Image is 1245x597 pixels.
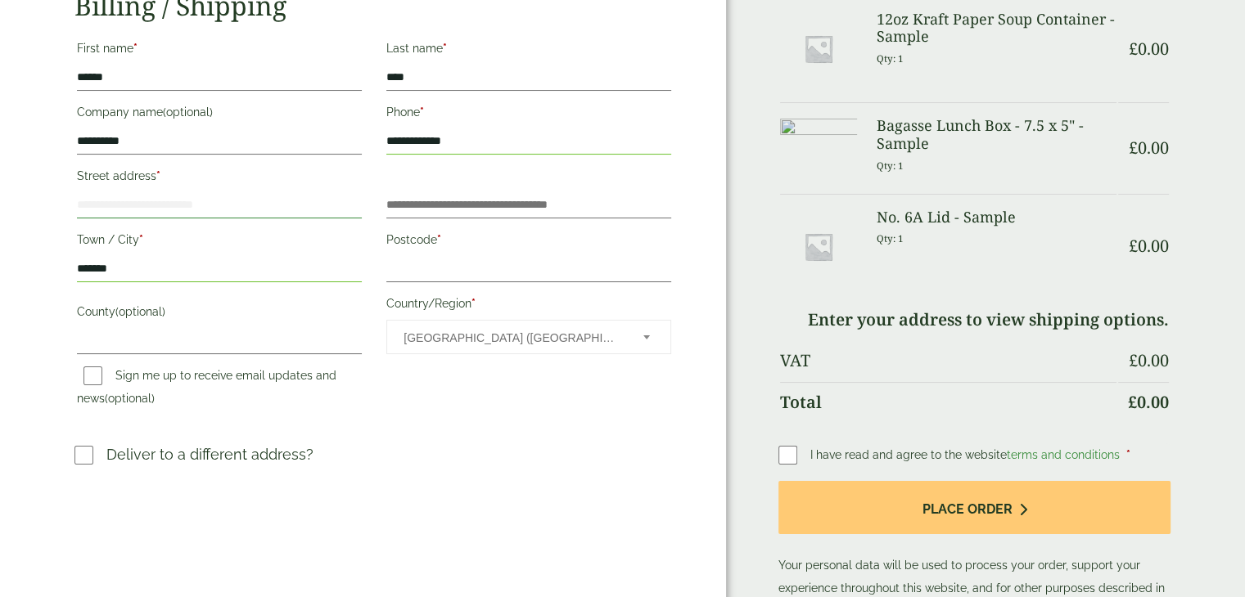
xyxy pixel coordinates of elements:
span: (optional) [115,305,165,318]
label: Phone [386,101,671,128]
abbr: required [156,169,160,182]
span: £ [1129,38,1138,60]
img: Placeholder [780,11,857,88]
label: Sign me up to receive email updates and news [77,369,336,410]
small: Qty: 1 [877,232,904,245]
span: I have read and agree to the website [810,448,1123,461]
label: Country/Region [386,292,671,320]
h3: Bagasse Lunch Box - 7.5 x 5" - Sample [877,117,1116,152]
h3: No. 6A Lid - Sample [877,209,1116,227]
h3: 12oz Kraft Paper Soup Container - Sample [877,11,1116,46]
small: Qty: 1 [877,159,904,172]
img: Placeholder [780,209,857,285]
abbr: required [443,42,447,55]
abbr: required [139,233,143,246]
span: Country/Region [386,320,671,354]
button: Place order [778,481,1171,534]
bdi: 0.00 [1129,349,1169,371]
p: Deliver to a different address? [106,443,314,465]
abbr: required [471,297,476,310]
label: County [77,300,362,328]
span: United Kingdom (UK) [404,321,621,355]
a: terms and conditions [1007,448,1120,461]
abbr: required [133,42,138,55]
abbr: required [420,105,424,119]
abbr: required [1126,448,1130,461]
label: Postcode [386,228,671,256]
input: Sign me up to receive email updates and news(optional) [83,366,102,385]
span: £ [1129,235,1138,257]
span: £ [1129,349,1138,371]
label: First name [77,37,362,65]
span: £ [1129,137,1138,159]
bdi: 0.00 [1129,137,1169,159]
td: Enter your address to view shipping options. [780,300,1169,339]
label: Last name [386,37,671,65]
bdi: 0.00 [1128,391,1169,413]
th: VAT [780,341,1116,380]
span: (optional) [163,105,213,119]
label: Company name [77,101,362,128]
span: £ [1128,391,1137,413]
bdi: 0.00 [1129,235,1169,257]
label: Town / City [77,228,362,256]
bdi: 0.00 [1129,38,1169,60]
th: Total [780,382,1116,422]
span: (optional) [105,392,155,405]
small: Qty: 1 [877,52,904,65]
abbr: required [437,233,441,246]
label: Street address [77,164,362,192]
